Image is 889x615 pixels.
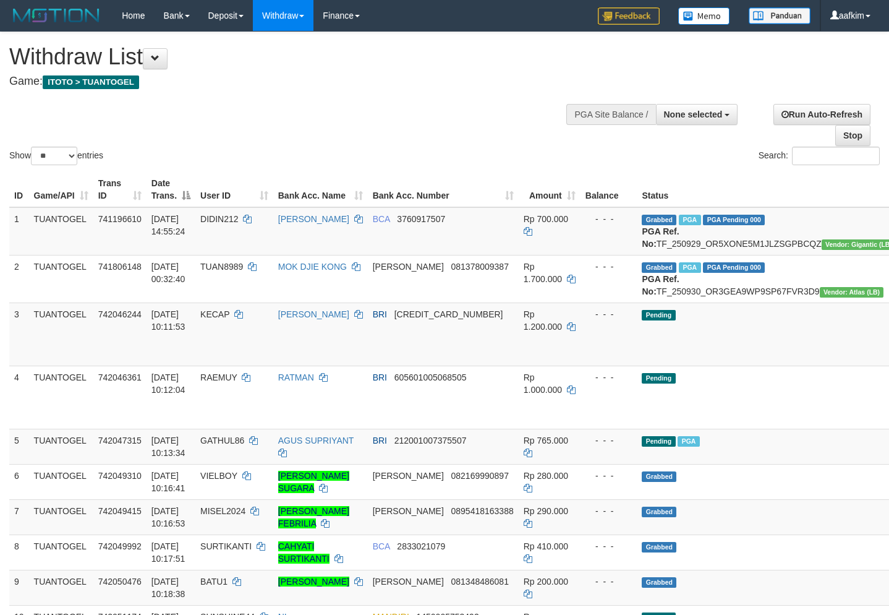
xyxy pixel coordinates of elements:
[773,104,870,125] a: Run Auto-Refresh
[524,214,568,224] span: Rp 700.000
[278,506,349,528] a: [PERSON_NAME] FEBRILIA
[373,506,444,516] span: [PERSON_NAME]
[749,7,810,24] img: panduan.png
[585,260,632,273] div: - - -
[278,577,349,587] a: [PERSON_NAME]
[200,471,237,481] span: VIELBOY
[759,147,880,165] label: Search:
[373,309,387,319] span: BRI
[664,110,723,119] span: None selected
[9,303,29,366] td: 3
[642,215,676,225] span: Grabbed
[200,262,243,272] span: TUAN8989
[642,471,676,482] span: Grabbed
[451,577,508,587] span: Copy 081348486081 to clipboard
[678,436,699,447] span: Marked by aafdream
[151,541,185,564] span: [DATE] 10:17:51
[98,506,142,516] span: 742049415
[9,255,29,303] td: 2
[585,505,632,517] div: - - -
[273,172,368,207] th: Bank Acc. Name: activate to sort column ascending
[394,309,503,319] span: Copy 341001029689532 to clipboard
[151,262,185,284] span: [DATE] 00:32:40
[151,506,185,528] span: [DATE] 10:16:53
[9,6,103,25] img: MOTION_logo.png
[397,214,445,224] span: Copy 3760917507 to clipboard
[585,575,632,588] div: - - -
[585,470,632,482] div: - - -
[373,541,390,551] span: BCA
[373,577,444,587] span: [PERSON_NAME]
[195,172,273,207] th: User ID: activate to sort column ascending
[98,471,142,481] span: 742049310
[524,541,568,551] span: Rp 410.000
[29,535,93,570] td: TUANTOGEL
[200,506,245,516] span: MISEL2024
[200,309,229,319] span: KECAP
[278,436,354,445] a: AGUS SUPRIYANT
[451,471,508,481] span: Copy 082169990897 to clipboard
[9,366,29,429] td: 4
[373,214,390,224] span: BCA
[278,214,349,224] a: [PERSON_NAME]
[9,499,29,535] td: 7
[373,262,444,272] span: [PERSON_NAME]
[642,507,676,517] span: Grabbed
[151,471,185,493] span: [DATE] 10:16:41
[519,172,581,207] th: Amount: activate to sort column ascending
[524,436,568,445] span: Rp 765.000
[642,226,679,249] b: PGA Ref. No:
[29,207,93,256] td: TUANTOGEL
[278,262,347,272] a: MOK DJIE KONG
[43,75,139,89] span: ITOTO > TUANTOGEL
[524,262,562,284] span: Rp 1.700.000
[524,372,562,395] span: Rp 1.000.000
[566,104,655,125] div: PGA Site Balance /
[642,373,675,384] span: Pending
[29,172,93,207] th: Game/API: activate to sort column ascending
[451,506,513,516] span: Copy 0895418163388 to clipboard
[820,287,884,298] span: Vendor URL: https://dashboard.q2checkout.com/secure
[368,172,519,207] th: Bank Acc. Number: activate to sort column ascending
[9,429,29,464] td: 5
[9,45,581,69] h1: Withdraw List
[9,172,29,207] th: ID
[524,471,568,481] span: Rp 280.000
[585,371,632,384] div: - - -
[792,147,880,165] input: Search:
[151,214,185,236] span: [DATE] 14:55:24
[397,541,445,551] span: Copy 2833021079 to clipboard
[394,436,467,445] span: Copy 212001007375507 to clipboard
[29,570,93,605] td: TUANTOGEL
[29,464,93,499] td: TUANTOGEL
[29,366,93,429] td: TUANTOGEL
[151,372,185,395] span: [DATE] 10:12:04
[373,471,444,481] span: [PERSON_NAME]
[151,577,185,599] span: [DATE] 10:18:38
[200,541,252,551] span: SURTIKANTI
[524,506,568,516] span: Rp 290.000
[147,172,195,207] th: Date Trans.: activate to sort column descending
[9,207,29,256] td: 1
[679,262,700,273] span: Marked by aafchonlypin
[9,570,29,605] td: 9
[642,262,676,273] span: Grabbed
[29,303,93,366] td: TUANTOGEL
[9,464,29,499] td: 6
[98,309,142,319] span: 742046244
[98,214,142,224] span: 741196610
[200,577,228,587] span: BATU1
[98,577,142,587] span: 742050476
[524,577,568,587] span: Rp 200.000
[642,542,676,553] span: Grabbed
[703,215,765,225] span: PGA Pending
[373,436,387,445] span: BRI
[98,541,142,551] span: 742049992
[200,214,238,224] span: DIDIN212
[585,213,632,225] div: - - -
[835,125,870,146] a: Stop
[29,255,93,303] td: TUANTOGEL
[451,262,508,272] span: Copy 081378009387 to clipboard
[679,215,700,225] span: Marked by aafyoumonoriya
[278,541,330,564] a: CAHYATI SURTIKANTI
